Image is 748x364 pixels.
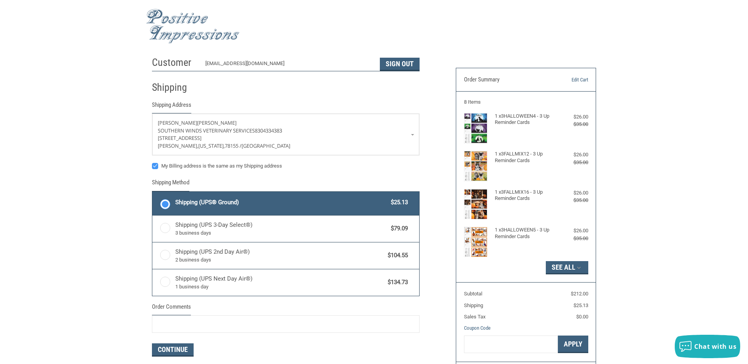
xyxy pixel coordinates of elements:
button: See All [546,261,588,274]
span: $25.13 [573,302,588,308]
div: $35.00 [557,120,588,128]
input: Gift Certificate or Coupon Code [464,336,558,353]
h3: Order Summary [464,76,549,84]
h2: Customer [152,56,198,69]
span: 1 business day [175,283,384,291]
h4: 1 x 3FALLMIX16 - 3 Up Reminder Cards [495,189,555,202]
button: Chat with us [675,335,740,358]
span: $212.00 [571,291,588,297]
span: $25.13 [387,198,408,207]
div: $26.00 [557,189,588,197]
span: [PERSON_NAME], [158,142,198,149]
span: 2 business days [175,256,384,264]
h4: 1 x 3HALLOWEEN5 - 3 Up Reminder Cards [495,227,555,240]
div: $26.00 [557,113,588,121]
span: 3 business days [175,229,387,237]
span: [PERSON_NAME] [158,119,197,126]
span: [STREET_ADDRESS] [158,134,201,141]
button: Continue [152,343,194,357]
span: Shipping (UPS Next Day Air®) [175,274,384,291]
label: My Billing address is the same as my Shipping address [152,163,420,169]
span: Shipping (UPS 3-Day Select®) [175,221,387,237]
div: $35.00 [557,235,588,242]
span: [GEOGRAPHIC_DATA] [242,142,290,149]
span: $79.09 [387,224,408,233]
span: Shipping (UPS® Ground) [175,198,387,207]
a: Enter or select a different address [152,114,419,155]
span: Shipping [464,302,483,308]
span: [PERSON_NAME] [197,119,236,126]
span: [US_STATE], [198,142,225,149]
div: $35.00 [557,159,588,166]
span: 78155 / [225,142,242,149]
span: $104.55 [384,251,408,260]
legend: Order Comments [152,302,191,315]
div: $26.00 [557,151,588,159]
legend: Shipping Address [152,101,191,113]
h4: 1 x 3FALLMIX12 - 3 Up Reminder Cards [495,151,555,164]
legend: Shipping Method [152,178,189,191]
a: Coupon Code [464,325,490,331]
span: Chat with us [694,342,736,351]
a: Edit Cart [548,76,588,84]
span: Subtotal [464,291,482,297]
div: $26.00 [557,227,588,235]
button: Apply [558,336,588,353]
span: $0.00 [576,314,588,320]
span: Shipping (UPS 2nd Day Air®) [175,247,384,264]
span: $134.73 [384,278,408,287]
button: Sign Out [380,58,420,71]
div: [EMAIL_ADDRESS][DOMAIN_NAME] [205,60,372,71]
span: Sales Tax [464,314,485,320]
span: 8304334383 [255,127,282,134]
h3: 8 Items [464,99,588,105]
img: Positive Impressions [146,9,240,44]
h2: Shipping [152,81,198,94]
span: Southern Winds Veterinary Services [158,127,255,134]
h4: 1 x 3HALLOWEEN4 - 3 Up Reminder Cards [495,113,555,126]
div: $35.00 [557,196,588,204]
